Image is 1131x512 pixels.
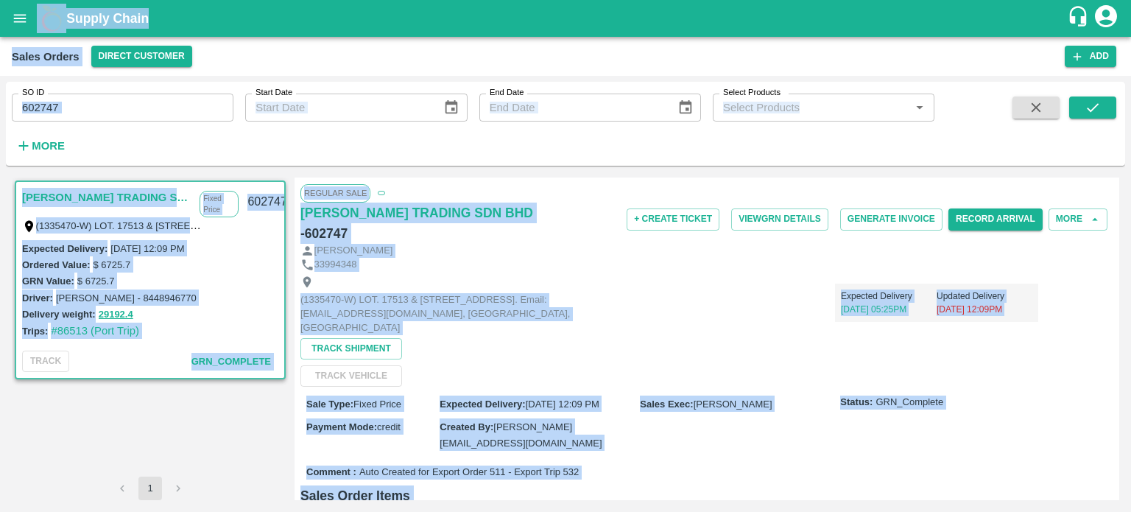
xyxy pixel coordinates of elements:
[479,94,666,122] input: End Date
[1093,3,1119,34] div: account of current user
[840,396,873,410] label: Status:
[840,208,942,230] button: Generate Invoice
[300,223,348,244] h6: - 602747
[440,421,602,449] span: [PERSON_NAME][EMAIL_ADDRESS][DOMAIN_NAME]
[948,208,1043,230] button: Record Arrival
[22,326,48,337] label: Trips:
[314,244,393,258] p: [PERSON_NAME]
[256,87,292,99] label: Start Date
[22,188,192,207] a: [PERSON_NAME] TRADING SDN BHD
[56,292,197,304] label: [PERSON_NAME] - 8448946770
[66,11,149,26] b: Supply Chain
[12,133,68,158] button: More
[672,94,700,122] button: Choose date
[377,421,401,432] span: credit
[91,46,192,67] button: Select DC
[300,203,533,223] a: [PERSON_NAME] TRADING SDN BHD
[841,290,937,303] p: Expected Delivery
[22,276,74,287] label: GRN Value:
[93,259,130,270] label: $ 6725.7
[12,47,80,66] div: Sales Orders
[239,185,295,220] div: 602747
[99,306,133,323] button: 29192.4
[306,466,356,480] label: Comment :
[110,243,184,254] label: [DATE] 12:09 PM
[22,309,96,320] label: Delivery weight:
[3,1,37,35] button: open drawer
[300,338,402,360] button: Track Shipment
[526,399,599,410] span: [DATE] 12:09 PM
[300,184,370,202] span: Regular Sale
[359,466,579,480] span: Auto Created for Export Order 511 - Export Trip 532
[77,276,115,287] label: $ 6725.7
[353,399,401,410] span: Fixed Price
[300,485,1113,506] h6: Sales Order Items
[440,421,493,432] label: Created By :
[1067,5,1093,32] div: customer-support
[440,399,525,410] label: Expected Delivery :
[640,399,693,410] label: Sales Exec :
[138,477,162,500] button: page 1
[694,399,772,410] span: [PERSON_NAME]
[437,94,465,122] button: Choose date
[36,220,658,231] label: (1335470-W) LOT. 17513 & [STREET_ADDRESS]. Email: [EMAIL_ADDRESS][DOMAIN_NAME], [GEOGRAPHIC_DATA]...
[1049,208,1107,230] button: More
[723,87,781,99] label: Select Products
[910,98,929,117] button: Open
[191,356,271,367] span: GRN_Complete
[875,396,943,410] span: GRN_Complete
[306,421,377,432] label: Payment Mode :
[841,303,937,316] p: [DATE] 05:25PM
[306,399,353,410] label: Sale Type :
[22,243,108,254] label: Expected Delivery :
[66,8,1067,29] a: Supply Chain
[51,325,139,337] a: #86513 (Port Trip)
[108,477,192,500] nav: pagination navigation
[37,4,66,33] img: logo
[22,259,90,270] label: Ordered Value:
[245,94,431,122] input: Start Date
[490,87,524,99] label: End Date
[32,140,65,152] strong: More
[937,303,1032,316] p: [DATE] 12:09PM
[717,98,906,117] input: Select Products
[627,208,719,230] button: + Create Ticket
[937,290,1032,303] p: Updated Delivery
[200,191,239,217] p: Fixed Price
[731,208,828,230] button: ViewGRN Details
[22,87,44,99] label: SO ID
[22,292,53,304] label: Driver:
[314,258,357,272] p: 33994348
[300,293,632,334] p: (1335470-W) LOT. 17513 & [STREET_ADDRESS]. Email: [EMAIL_ADDRESS][DOMAIN_NAME], [GEOGRAPHIC_DATA]...
[1065,46,1116,67] button: Add
[12,94,233,122] input: Enter SO ID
